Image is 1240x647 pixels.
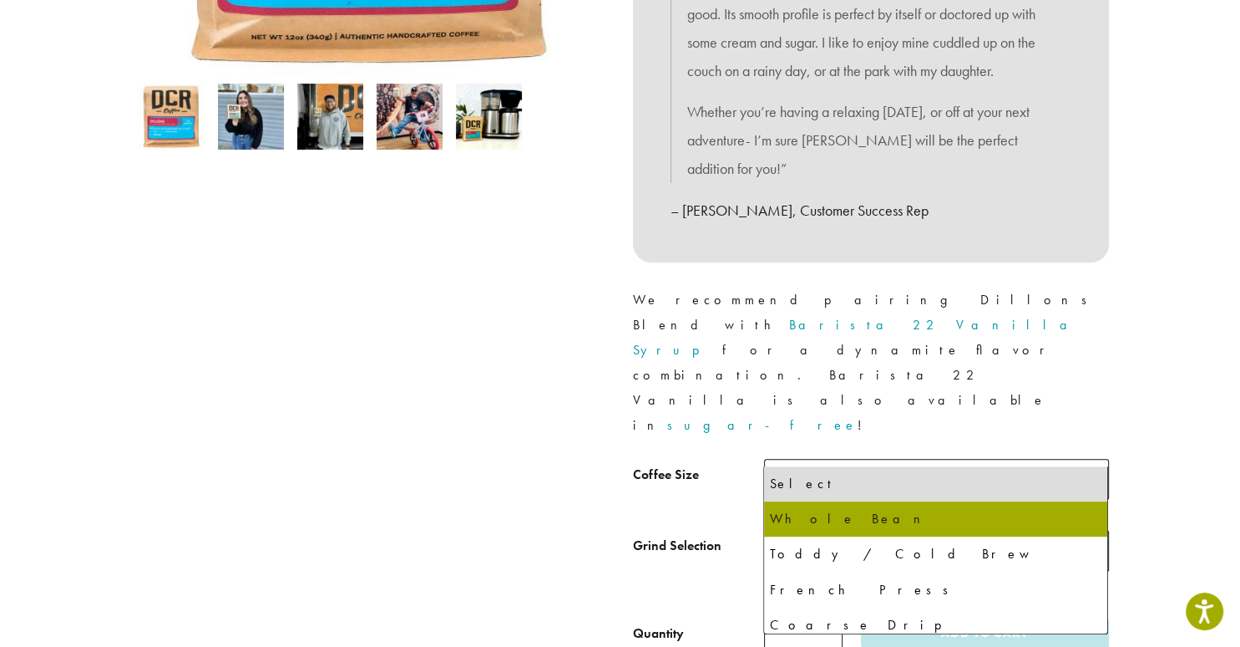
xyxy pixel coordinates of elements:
div: Whole Bean [769,507,1102,532]
img: Dillons - Image 2 [218,84,284,150]
span: 2 lb | $38.75 [764,459,1109,500]
div: Toddy / Cold Brew [769,542,1102,567]
img: David Morris picks Dillons for 2021 [377,84,443,150]
img: Dillons - Image 3 [297,84,363,150]
span: 2 lb | $38.75 [772,463,875,496]
label: Coffee Size [633,463,764,487]
li: Select [764,466,1107,502]
p: – [PERSON_NAME], Customer Success Rep [671,196,1071,225]
div: Quantity [633,624,684,644]
div: Coarse Drip [769,613,1102,638]
a: sugar-free [667,416,858,434]
img: Dillons [139,84,205,150]
label: Grind Selection [633,534,764,558]
img: Dillons - Image 5 [456,84,522,150]
p: Whether you’re having a relaxing [DATE], or off at your next adventure- I’m sure [PERSON_NAME] wi... [687,98,1055,182]
a: Barista 22 Vanilla Syrup [633,316,1081,359]
p: We recommend pairing Dillons Blend with for a dynamite flavor combination. Barista 22 Vanilla is ... [633,288,1109,438]
div: French Press [769,578,1102,603]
